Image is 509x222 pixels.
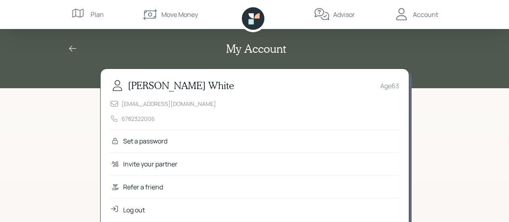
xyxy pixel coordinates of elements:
[380,81,399,91] div: Age 63
[122,100,216,108] div: [EMAIL_ADDRESS][DOMAIN_NAME]
[161,10,198,19] div: Move Money
[123,182,163,192] div: Refer a friend
[123,159,177,169] div: Invite your partner
[91,10,104,19] div: Plan
[123,136,167,146] div: Set a password
[226,42,286,56] h2: My Account
[413,10,438,19] div: Account
[123,205,145,215] div: Log out
[122,114,155,123] div: 6782322006
[128,80,234,91] h3: [PERSON_NAME] White
[333,10,355,19] div: Advisor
